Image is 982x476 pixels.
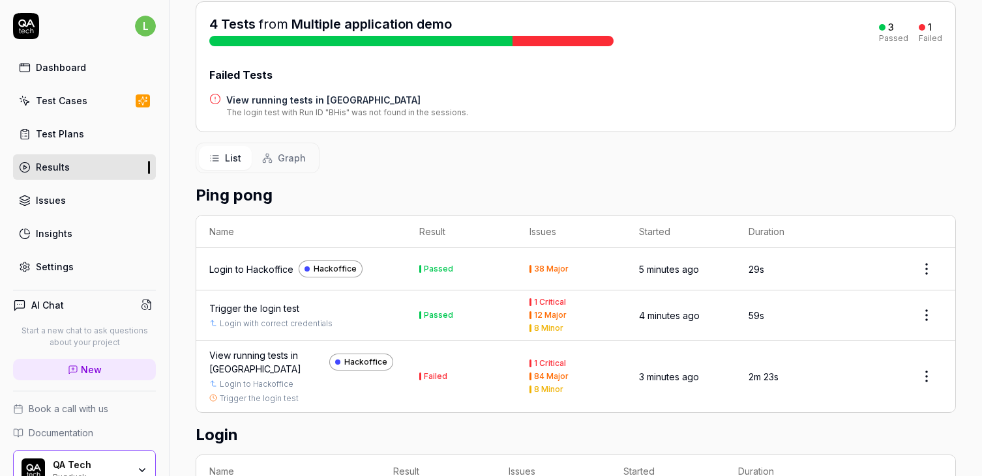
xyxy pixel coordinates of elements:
[13,154,156,180] a: Results
[13,426,156,440] a: Documentation
[424,311,453,319] div: Passed
[13,402,156,415] a: Book a call with us
[13,254,156,279] a: Settings
[209,67,942,83] div: Failed Tests
[53,459,128,471] div: QA Tech
[626,216,736,248] th: Started
[534,324,563,332] div: 8 Minor
[196,184,956,207] h2: Ping pong
[344,356,387,368] span: Hackoffice
[534,265,569,273] div: 38 Major
[13,325,156,348] p: Start a new chat to ask questions about your project
[639,371,699,382] time: 3 minutes ago
[36,227,72,240] div: Insights
[29,426,93,440] span: Documentation
[13,55,156,80] a: Dashboard
[196,423,956,447] h2: Login
[13,221,156,246] a: Insights
[252,146,316,170] button: Graph
[259,16,288,32] span: from
[36,193,66,207] div: Issues
[736,216,845,248] th: Duration
[516,216,626,248] th: Issues
[36,61,86,74] div: Dashboard
[749,264,764,275] time: 29s
[534,298,566,306] div: 1 Critical
[749,371,779,382] time: 2m 23s
[226,93,468,107] a: View running tests in [GEOGRAPHIC_DATA]
[888,21,894,33] div: 3
[424,372,447,380] div: Failed
[199,146,252,170] button: List
[534,372,569,380] div: 84 Major
[209,16,256,32] span: 4 Tests
[135,16,156,36] span: l
[278,151,306,165] span: Graph
[534,385,563,393] div: 8 Minor
[36,127,84,141] div: Test Plans
[749,310,764,321] time: 59s
[299,260,363,277] a: Hackoffice
[13,88,156,113] a: Test Cases
[31,298,64,312] h4: AI Chat
[209,262,293,276] a: Login to Hackoffice
[209,348,324,376] a: View running tests in [GEOGRAPHIC_DATA]
[196,216,406,248] th: Name
[13,188,156,213] a: Issues
[314,263,357,275] span: Hackoffice
[928,21,932,33] div: 1
[220,393,299,404] a: Trigger the login test
[209,301,299,315] a: Trigger the login test
[534,359,566,367] div: 1 Critical
[36,160,70,174] div: Results
[419,370,447,384] button: Failed
[919,35,942,42] div: Failed
[639,310,700,321] time: 4 minutes ago
[534,311,567,319] div: 12 Major
[291,16,452,32] a: Multiple application demo
[13,359,156,380] a: New
[424,265,453,273] div: Passed
[135,13,156,39] button: l
[36,94,87,107] div: Test Cases
[13,121,156,147] a: Test Plans
[36,260,74,273] div: Settings
[81,363,102,376] span: New
[29,402,108,415] span: Book a call with us
[220,378,293,390] a: Login to Hackoffice
[226,107,468,119] div: The login test with Run ID "BHis" was not found in the sessions.
[879,35,908,42] div: Passed
[639,264,699,275] time: 5 minutes ago
[406,216,516,248] th: Result
[225,151,241,165] span: List
[220,318,333,329] a: Login with correct credentials
[329,354,393,371] a: Hackoffice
